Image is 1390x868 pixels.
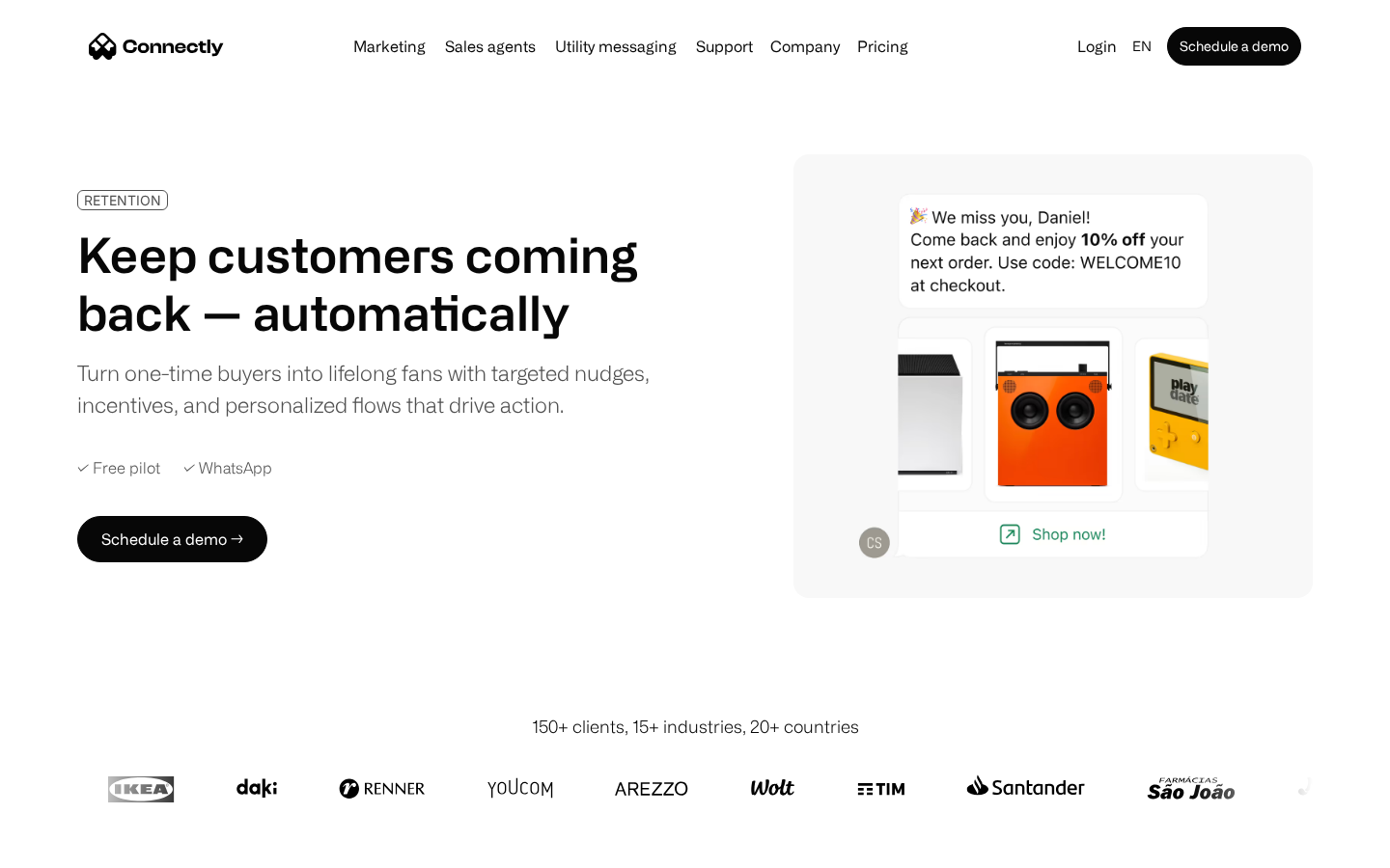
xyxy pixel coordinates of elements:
[532,714,859,740] div: 150+ clients, 15+ industries, 20+ countries
[19,832,116,861] aside: Language selected: English
[77,516,267,562] a: Schedule a demo →
[1070,33,1125,60] a: Login
[77,357,664,420] div: Turn one-time buyers into lifelong fans with targeted nudges, incentives, and personalized flows ...
[1132,33,1152,60] div: en
[1167,27,1301,66] a: Schedule a demo
[437,39,543,54] a: Sales agents
[547,39,684,54] a: Utility messaging
[688,39,761,54] a: Support
[84,193,161,207] div: RETENTION
[770,33,840,60] div: Company
[183,459,272,477] div: ✓ WhatsApp
[39,834,116,861] ul: Language list
[346,39,433,54] a: Marketing
[849,39,916,54] a: Pricing
[77,459,160,477] div: ✓ Free pilot
[77,226,664,341] h1: Keep customers coming back — automatically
